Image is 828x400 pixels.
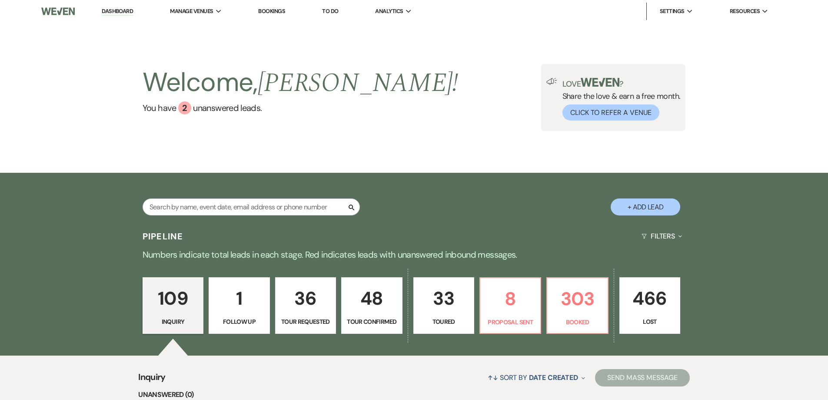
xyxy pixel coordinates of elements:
[209,277,269,334] a: 1Follow Up
[347,317,396,326] p: Tour Confirmed
[143,64,459,101] h2: Welcome,
[552,284,602,313] p: 303
[413,277,474,334] a: 33Toured
[419,284,469,313] p: 33
[625,317,675,326] p: Lost
[611,198,680,215] button: + Add Lead
[479,277,541,334] a: 8Proposal Sent
[546,277,608,334] a: 303Booked
[178,101,191,114] div: 2
[347,284,396,313] p: 48
[258,63,459,103] span: [PERSON_NAME] !
[143,101,459,114] a: You have 2 unanswered leads.
[281,317,330,326] p: Tour Requested
[341,277,402,334] a: 48Tour Confirmed
[275,277,336,334] a: 36Tour Requested
[375,7,403,16] span: Analytics
[546,78,557,85] img: loud-speaker-illustration.svg
[581,78,619,87] img: weven-logo-green.svg
[730,7,760,16] span: Resources
[214,317,264,326] p: Follow Up
[488,373,498,382] span: ↑↓
[258,7,285,15] a: Bookings
[143,198,360,215] input: Search by name, event date, email address or phone number
[214,284,264,313] p: 1
[485,317,535,327] p: Proposal Sent
[562,104,659,121] button: Click to Refer a Venue
[557,78,681,121] div: Share the love & earn a free month.
[143,230,183,242] h3: Pipeline
[138,370,166,389] span: Inquiry
[281,284,330,313] p: 36
[485,284,535,313] p: 8
[638,225,685,248] button: Filters
[322,7,338,15] a: To Do
[595,369,690,387] button: Send Mass Message
[529,373,578,382] span: Date Created
[625,284,675,313] p: 466
[484,366,589,389] button: Sort By Date Created
[143,277,203,334] a: 109Inquiry
[148,284,198,313] p: 109
[101,248,727,262] p: Numbers indicate total leads in each stage. Red indicates leads with unanswered inbound messages.
[170,7,213,16] span: Manage Venues
[41,2,74,20] img: Weven Logo
[619,277,680,334] a: 466Lost
[660,7,685,16] span: Settings
[562,78,681,88] p: Love ?
[552,317,602,327] p: Booked
[148,317,198,326] p: Inquiry
[419,317,469,326] p: Toured
[102,7,133,16] a: Dashboard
